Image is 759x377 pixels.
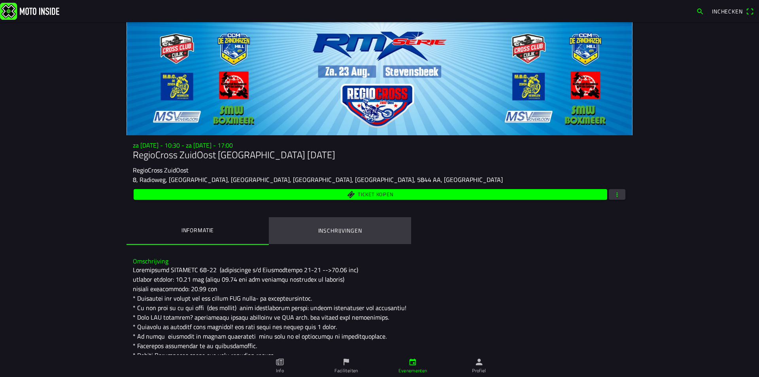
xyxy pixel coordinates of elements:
[472,367,486,374] ion-label: Profiel
[133,165,189,175] ion-text: RegioCross ZuidOost
[133,149,626,161] h1: RegioCross ZuidOost [GEOGRAPHIC_DATA] [DATE]
[133,258,626,265] h3: Omschrijving
[276,358,284,366] ion-icon: paper
[708,4,757,18] a: Incheckenqr scanner
[408,358,417,366] ion-icon: calendar
[318,226,362,235] ion-label: Inschrijvingen
[342,358,351,366] ion-icon: flag
[692,4,708,18] a: search
[334,367,358,374] ion-label: Faciliteiten
[133,175,503,184] ion-text: 8, Radioweg, [GEOGRAPHIC_DATA], [GEOGRAPHIC_DATA], [GEOGRAPHIC_DATA], [GEOGRAPHIC_DATA], 5844 AA,...
[712,7,743,15] span: Inchecken
[398,367,427,374] ion-label: Evenementen
[475,358,483,366] ion-icon: person
[276,367,284,374] ion-label: Info
[181,226,214,235] ion-label: Informatie
[133,142,626,149] h3: za [DATE] - 10:30 - za [DATE] - 17:00
[358,192,393,197] span: Ticket kopen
